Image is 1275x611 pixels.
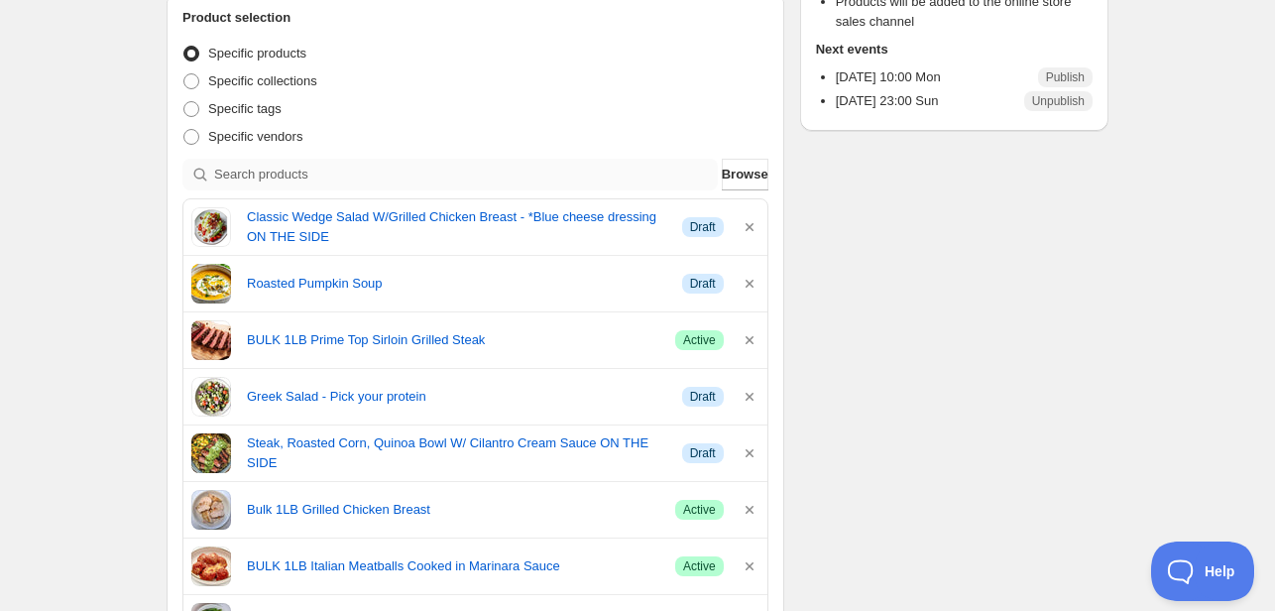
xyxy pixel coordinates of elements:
[722,165,768,184] span: Browse
[722,159,768,190] button: Browse
[191,377,231,417] img: Greek Salad - Pick your protein - Fresh 'N Tasty - Naples Meal prep
[683,502,716,518] span: Active
[208,129,302,144] span: Specific vendors
[1046,69,1085,85] span: Publish
[208,73,317,88] span: Specific collections
[208,101,282,116] span: Specific tags
[836,91,939,111] p: [DATE] 23:00 Sun
[683,558,716,574] span: Active
[690,445,716,461] span: Draft
[247,330,659,350] a: BULK 1LB Prime Top Sirloin Grilled Steak
[191,490,231,530] img: Bulk Grilled Chicken Breast - Fresh 'N Tasty - Naples Meal Prep
[690,389,716,405] span: Draft
[247,207,666,247] a: Classic Wedge Salad W/Grilled Chicken Breast - *Blue cheese dressing ON THE SIDE
[690,276,716,292] span: Draft
[1032,93,1085,109] span: Unpublish
[247,387,666,407] a: Greek Salad - Pick your protein
[247,556,659,576] a: BULK 1LB Italian Meatballs Cooked in Marinara Sauce
[208,46,306,61] span: Specific products
[683,332,716,348] span: Active
[247,500,659,520] a: Bulk 1LB Grilled Chicken Breast
[690,219,716,235] span: Draft
[182,8,768,28] h2: Product selection
[191,547,231,586] img: BULK 1LB Italian Meatballs Cooked in Marinara Sauce - NEW Recipe - Fresh 'N Tasty - Naples Meal Prep
[247,274,666,294] a: Roasted Pumpkin Soup
[816,40,1093,60] h2: Next events
[836,67,941,87] p: [DATE] 10:00 Mon
[214,159,718,190] input: Search products
[191,320,231,360] img: BULK Grilled Top Sirloin 1LB - Fresh 'N Tasty - Naples Meal prep
[1151,542,1255,601] iframe: Toggle Customer Support
[247,433,666,473] a: Steak, Roasted Corn, Quinoa Bowl W/ Cilantro Cream Sauce ON THE SIDE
